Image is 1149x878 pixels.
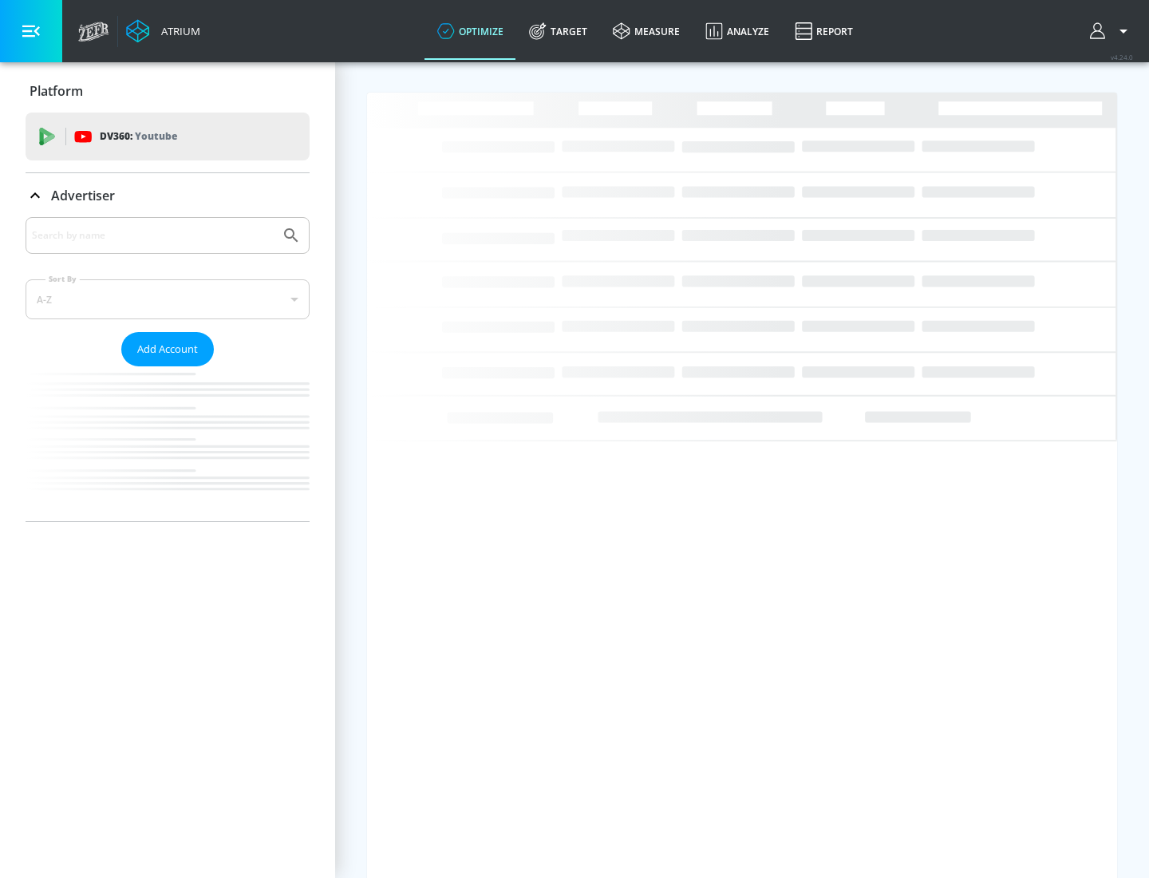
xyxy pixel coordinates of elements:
[45,274,80,284] label: Sort By
[600,2,693,60] a: measure
[26,69,310,113] div: Platform
[126,19,200,43] a: Atrium
[1111,53,1133,61] span: v 4.24.0
[693,2,782,60] a: Analyze
[26,217,310,521] div: Advertiser
[100,128,177,145] p: DV360:
[782,2,866,60] a: Report
[424,2,516,60] a: optimize
[26,173,310,218] div: Advertiser
[135,128,177,144] p: Youtube
[32,225,274,246] input: Search by name
[137,340,198,358] span: Add Account
[26,366,310,521] nav: list of Advertiser
[30,82,83,100] p: Platform
[26,113,310,160] div: DV360: Youtube
[26,279,310,319] div: A-Z
[121,332,214,366] button: Add Account
[516,2,600,60] a: Target
[155,24,200,38] div: Atrium
[51,187,115,204] p: Advertiser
